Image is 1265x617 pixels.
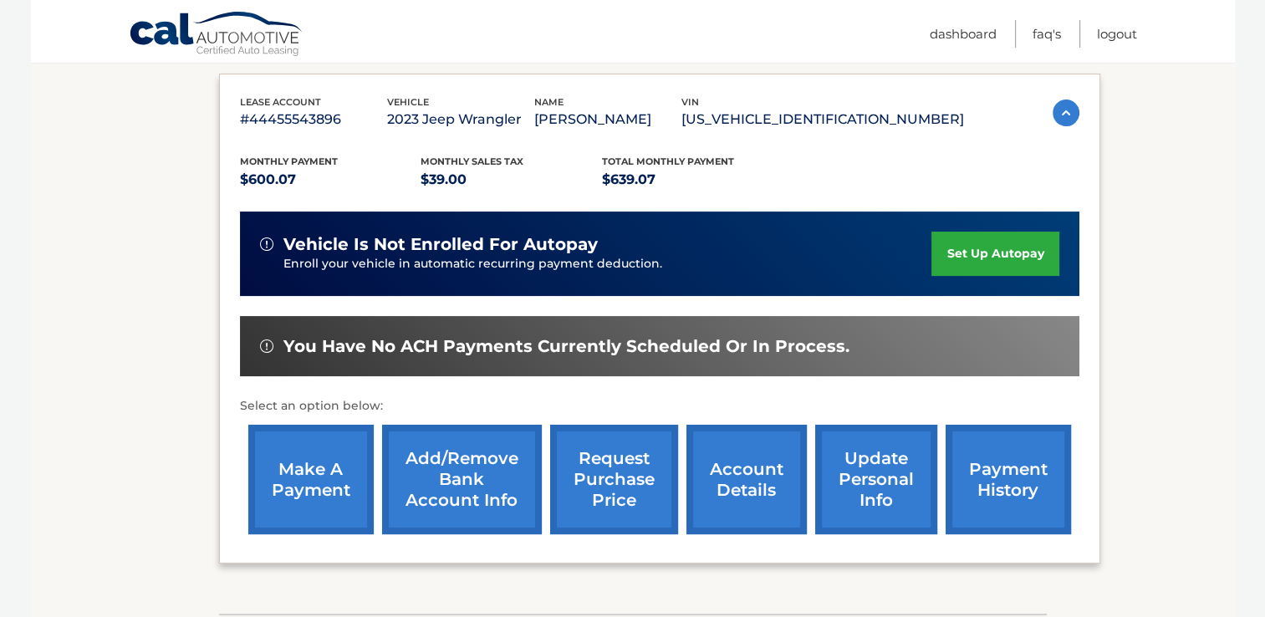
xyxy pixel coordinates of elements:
[1097,20,1137,48] a: Logout
[602,156,734,167] span: Total Monthly Payment
[387,96,429,108] span: vehicle
[1053,99,1079,126] img: accordion-active.svg
[283,336,849,357] span: You have no ACH payments currently scheduled or in process.
[930,20,997,48] a: Dashboard
[260,237,273,251] img: alert-white.svg
[283,234,598,255] span: vehicle is not enrolled for autopay
[602,168,783,191] p: $639.07
[946,425,1071,534] a: payment history
[815,425,937,534] a: update personal info
[387,108,534,131] p: 2023 Jeep Wrangler
[681,108,964,131] p: [US_VEHICLE_IDENTIFICATION_NUMBER]
[248,425,374,534] a: make a payment
[534,108,681,131] p: [PERSON_NAME]
[534,96,564,108] span: name
[382,425,542,534] a: Add/Remove bank account info
[931,232,1058,276] a: set up autopay
[681,96,699,108] span: vin
[686,425,807,534] a: account details
[550,425,678,534] a: request purchase price
[260,339,273,353] img: alert-white.svg
[283,255,932,273] p: Enroll your vehicle in automatic recurring payment deduction.
[129,11,304,59] a: Cal Automotive
[240,156,338,167] span: Monthly Payment
[240,108,387,131] p: #44455543896
[240,96,321,108] span: lease account
[240,396,1079,416] p: Select an option below:
[240,168,421,191] p: $600.07
[421,168,602,191] p: $39.00
[421,156,523,167] span: Monthly sales Tax
[1033,20,1061,48] a: FAQ's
